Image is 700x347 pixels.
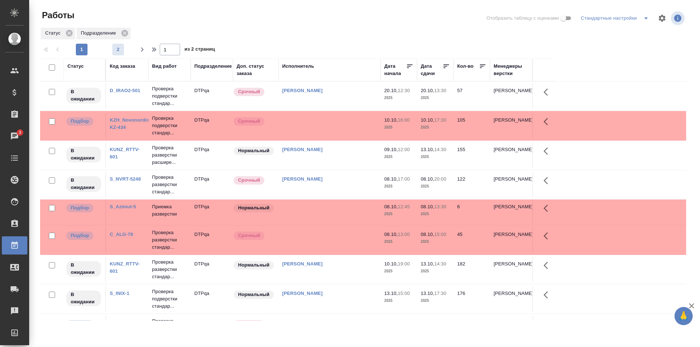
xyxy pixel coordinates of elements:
div: Исполнитель назначен, приступать к работе пока рано [66,87,102,104]
div: Доп. статус заказа [237,63,275,77]
p: В ожидании [71,88,97,103]
p: 2025 [421,124,450,131]
p: 20.10, [384,88,398,93]
p: 09.10, [421,320,434,326]
p: 2025 [421,238,450,245]
a: [PERSON_NAME] [282,261,323,267]
p: 13.10, [384,291,398,296]
a: KZH_Novonordisk-KZ-434 [110,117,153,130]
td: 37 [454,316,490,341]
p: Проверка разверстки стандар... [152,174,187,196]
p: [PERSON_NAME] [494,260,529,268]
button: Здесь прячутся важные кнопки [539,172,557,189]
p: 2025 [384,268,413,275]
p: Срочный [238,320,260,328]
p: 08.10, [384,232,398,237]
td: DTPqa [191,142,233,168]
td: 6 [454,200,490,225]
span: из 2 страниц [184,45,215,55]
button: Здесь прячутся важные кнопки [539,83,557,101]
p: Срочный [238,177,260,184]
p: 15:00 [434,232,446,237]
p: Подразделение [81,29,118,37]
td: DTPqa [191,257,233,282]
td: 45 [454,227,490,253]
a: KUNZ_RTTV-601 [110,261,140,274]
p: 17:00 [398,176,410,182]
div: Исполнитель [282,63,314,70]
div: Код заказа [110,63,135,70]
p: Приемка разверстки [152,203,187,218]
td: DTPqa [191,113,233,138]
p: 13:30 [434,88,446,93]
p: 10.10, [384,117,398,123]
div: Подразделение [194,63,232,70]
a: S_INIX-1 [110,291,129,296]
p: В ожидании [71,177,97,191]
div: Исполнитель назначен, приступать к работе пока рано [66,290,102,307]
p: Подбор [71,118,89,125]
a: KUNZ_RTTV-601 [110,147,140,159]
a: S_NVRT-5248 [110,176,141,182]
div: Вид работ [152,63,177,70]
p: Подбор [71,232,89,239]
p: Срочный [238,232,260,239]
td: 105 [454,113,490,138]
p: 19:00 [398,261,410,267]
p: 2025 [384,183,413,190]
p: 09.10, [384,147,398,152]
p: 08.10, [384,204,398,209]
a: D_IRAO2-501 [110,88,140,93]
p: 2025 [421,297,450,304]
td: DTPqa [191,286,233,312]
p: Проверка подверстки стандар... [152,115,187,137]
p: [PERSON_NAME] [494,87,529,94]
p: 15:00 [434,320,446,326]
button: 🙏 [674,307,693,325]
button: Здесь прячутся важные кнопки [539,316,557,333]
p: Срочный [238,88,260,95]
button: Здесь прячутся важные кнопки [539,257,557,274]
p: [PERSON_NAME] [494,203,529,210]
p: Проверка подверстки стандар... [152,85,187,107]
p: 2025 [421,210,450,218]
p: Проверка разверстки стандар... [152,259,187,280]
p: Нормальный [238,291,269,298]
p: 2025 [421,183,450,190]
div: Менеджеры верстки [494,63,529,77]
div: Можно подбирать исполнителей [66,117,102,126]
button: 2 [112,44,124,55]
td: DTPqa [191,172,233,197]
p: 2025 [421,268,450,275]
p: 12:30 [398,88,410,93]
div: split button [579,12,653,24]
button: Здесь прячутся важные кнопки [539,227,557,245]
div: Кол-во [457,63,474,70]
p: 10.10, [421,117,434,123]
p: Подбор [71,204,89,212]
span: Настроить таблицу [653,9,671,27]
span: Работы [40,9,74,21]
td: 182 [454,257,490,282]
div: Исполнитель назначен, приступать к работе пока рано [66,146,102,163]
td: DTPqa [191,200,233,225]
p: Проверка подверстки стандар... [152,288,187,310]
span: 2 [112,46,124,53]
p: 16:00 [398,117,410,123]
p: 2025 [421,153,450,161]
p: [PERSON_NAME] [494,319,529,327]
p: 2025 [384,94,413,102]
a: 3 [2,127,27,145]
p: 2025 [384,124,413,131]
p: 17:30 [434,291,446,296]
p: 12:45 [398,204,410,209]
p: 2025 [384,210,413,218]
span: Посмотреть информацию [671,11,686,25]
div: Дата начала [384,63,406,77]
p: 20.10, [421,88,434,93]
a: S_Azimut-5 [110,204,136,209]
p: Статус [45,29,63,37]
span: 🙏 [677,308,690,324]
p: 13:00 [398,232,410,237]
p: Проверка разверстки расшире... [152,144,187,166]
